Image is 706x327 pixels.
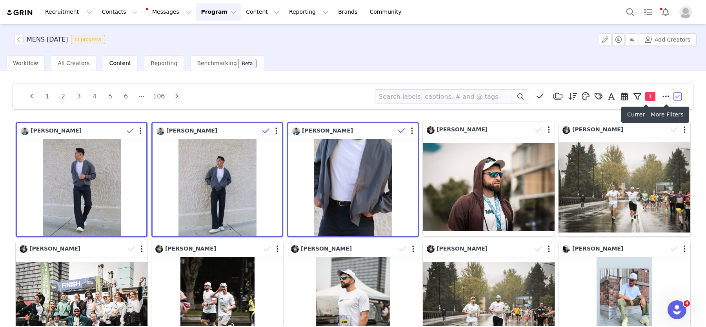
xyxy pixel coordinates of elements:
button: Content [241,3,284,21]
img: placeholder-profile.jpg [679,6,692,18]
img: 14d8cba9-0ffc-4d7e-83f6-2b2aa70dbef1.jpg [427,245,435,253]
input: Search labels, captions, # and @ tags [375,89,512,104]
li: 106 [151,91,167,102]
div: Current Filters [621,107,673,123]
div: More Filters [645,107,689,123]
button: Notifications [657,3,674,21]
h3: MENS [DATE] [27,35,68,44]
span: [PERSON_NAME] [301,245,352,252]
li: 5 [104,91,116,102]
span: Workflow [13,60,38,66]
li: 2 [57,91,69,102]
span: [PERSON_NAME] [29,245,80,252]
span: 4 [684,300,690,307]
span: Reporting [151,60,177,66]
img: grin logo [6,9,34,16]
li: 4 [89,91,100,102]
button: Search [622,3,639,21]
iframe: Intercom live chat [668,300,686,319]
span: [PERSON_NAME] [437,245,488,252]
span: [PERSON_NAME] [31,127,82,134]
span: [PERSON_NAME] [166,127,217,134]
button: Reporting [284,3,333,21]
img: 14d8cba9-0ffc-4d7e-83f6-2b2aa70dbef1.jpg [155,245,163,253]
a: Community [365,3,410,21]
span: [PERSON_NAME] [165,245,216,252]
button: Messages [143,3,196,21]
img: 7f5c1aef-d973-46b9-872f-968b04bfc46c.jpg [292,127,300,135]
span: All Creators [58,60,89,66]
button: Program [196,3,241,21]
li: 6 [120,91,132,102]
img: 14d8cba9-0ffc-4d7e-83f6-2b2aa70dbef1.jpg [291,245,299,253]
a: Brands [333,3,364,21]
button: Recruitment [40,3,97,21]
img: 14d8cba9-0ffc-4d7e-83f6-2b2aa70dbef1.jpg [427,126,435,134]
button: Profile [675,6,700,18]
img: 7f5c1aef-d973-46b9-872f-968b04bfc46c.jpg [21,127,29,135]
a: Tasks [639,3,657,21]
button: Add Creators [639,33,697,46]
span: Benchmarking [197,60,237,66]
span: In progress [71,35,105,44]
span: 1 [645,92,655,101]
li: 3 [73,91,85,102]
span: [object Object] [14,35,108,44]
span: [PERSON_NAME] [572,245,623,252]
span: Content [109,60,131,66]
button: Contacts [97,3,142,21]
div: Beta [242,61,253,66]
span: [PERSON_NAME] [437,126,488,133]
span: [PERSON_NAME] [302,127,353,134]
img: 14d8cba9-0ffc-4d7e-83f6-2b2aa70dbef1.jpg [20,245,27,253]
img: 6af603f5-bbf8-4235-93d4-5ea582fdb404.jpg [562,245,570,253]
span: [PERSON_NAME] [572,126,623,133]
img: 7f5c1aef-d973-46b9-872f-968b04bfc46c.jpg [156,127,164,135]
img: 14d8cba9-0ffc-4d7e-83f6-2b2aa70dbef1.jpg [562,126,570,134]
button: 1 [631,91,659,102]
li: 1 [42,91,53,102]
